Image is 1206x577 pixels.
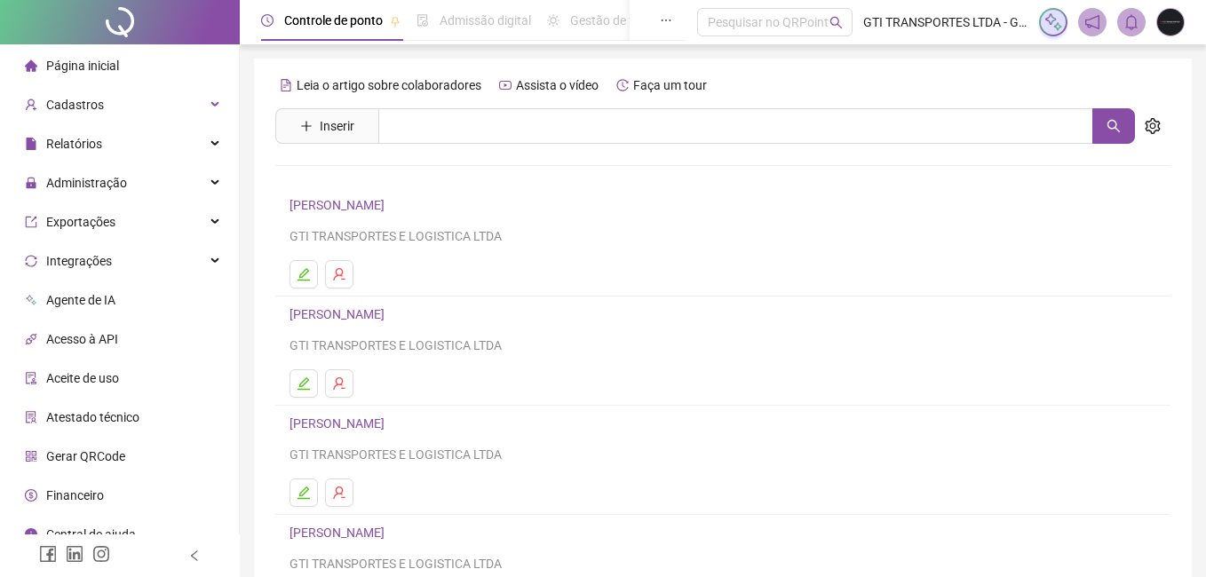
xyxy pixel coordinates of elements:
span: Atestado técnico [46,410,139,424]
img: 79366 [1157,9,1184,36]
span: lock [25,177,37,189]
span: Assista o vídeo [516,78,599,92]
span: notification [1084,14,1100,30]
a: [PERSON_NAME] [290,526,390,540]
span: linkedin [66,545,83,563]
span: user-delete [332,376,346,391]
span: qrcode [25,450,37,462]
span: GTI TRANSPORTES LTDA - GTI TRANSPORTES E LOGISTICA LTDA [863,12,1028,32]
span: Gestão de férias [570,13,660,28]
span: Aceite de uso [46,371,119,385]
span: file-done [417,14,429,27]
span: pushpin [390,16,401,27]
span: Agente de IA [46,293,115,307]
div: GTI TRANSPORTES E LOGISTICA LTDA [290,445,1156,464]
span: dollar [25,489,37,502]
span: user-add [25,99,37,111]
span: search [829,16,843,29]
span: youtube [499,79,512,91]
span: facebook [39,545,57,563]
span: Gerar QRCode [46,449,125,463]
span: info-circle [25,528,37,541]
span: edit [297,267,311,281]
span: left [188,549,201,562]
span: history [616,79,629,91]
span: instagram [92,545,110,563]
span: file-text [280,79,292,91]
span: export [25,216,37,228]
span: Controle de ponto [284,13,383,28]
div: GTI TRANSPORTES E LOGISTICA LTDA [290,226,1156,246]
span: Faça um tour [633,78,707,92]
a: [PERSON_NAME] [290,307,390,321]
span: search [1107,119,1121,133]
span: Administração [46,176,127,190]
span: clock-circle [261,14,274,27]
span: user-delete [332,486,346,500]
img: sparkle-icon.fc2bf0ac1784a2077858766a79e2daf3.svg [1043,12,1063,32]
span: file [25,138,37,150]
span: audit [25,372,37,384]
button: Inserir [286,112,369,140]
div: GTI TRANSPORTES E LOGISTICA LTDA [290,336,1156,355]
span: edit [297,376,311,391]
span: Exportações [46,215,115,229]
span: Inserir [320,116,354,136]
span: sun [547,14,559,27]
span: Admissão digital [440,13,531,28]
div: GTI TRANSPORTES E LOGISTICA LTDA [290,554,1156,573]
span: sync [25,255,37,267]
span: ellipsis [660,14,672,27]
span: Central de ajuda [46,527,136,541]
span: edit [297,486,311,500]
span: api [25,333,37,345]
span: setting [1145,118,1161,134]
span: Integrações [46,254,112,268]
span: Leia o artigo sobre colaboradores [297,78,481,92]
span: plus [300,120,313,132]
span: home [25,59,37,72]
a: [PERSON_NAME] [290,198,390,212]
span: Cadastros [46,98,104,112]
a: [PERSON_NAME] [290,416,390,431]
span: user-delete [332,267,346,281]
span: Página inicial [46,59,119,73]
span: Acesso à API [46,332,118,346]
span: solution [25,411,37,423]
span: Financeiro [46,488,104,502]
span: Relatórios [46,137,102,151]
span: bell [1123,14,1139,30]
